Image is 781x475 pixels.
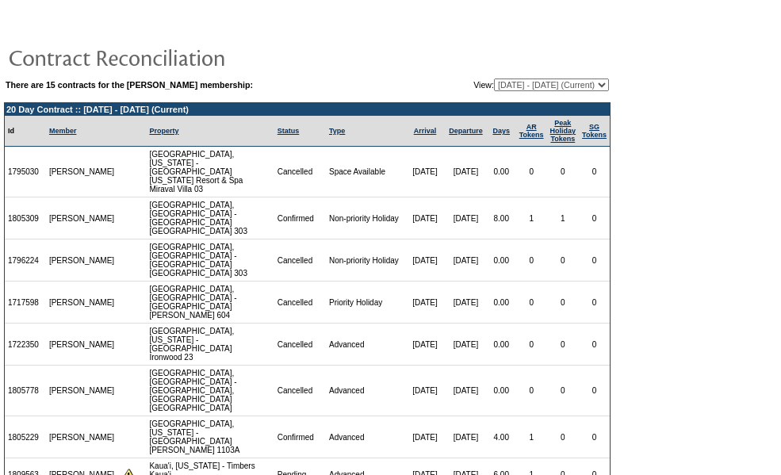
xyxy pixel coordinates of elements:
[547,416,580,458] td: 0
[547,282,580,324] td: 0
[487,239,516,282] td: 0.00
[5,416,46,458] td: 1805229
[405,324,445,366] td: [DATE]
[326,324,405,366] td: Advanced
[49,127,77,135] a: Member
[516,197,547,239] td: 1
[5,239,46,282] td: 1796224
[487,324,516,366] td: 0.00
[274,197,326,239] td: Confirmed
[516,282,547,324] td: 0
[516,324,547,366] td: 0
[487,416,516,458] td: 4.00
[146,197,274,239] td: [GEOGRAPHIC_DATA], [GEOGRAPHIC_DATA] - [GEOGRAPHIC_DATA] [GEOGRAPHIC_DATA] 303
[516,147,547,197] td: 0
[547,324,580,366] td: 0
[487,366,516,416] td: 0.00
[326,239,405,282] td: Non-priority Holiday
[579,416,610,458] td: 0
[516,366,547,416] td: 0
[46,147,118,197] td: [PERSON_NAME]
[445,147,487,197] td: [DATE]
[329,127,345,135] a: Type
[445,282,487,324] td: [DATE]
[146,416,274,458] td: [GEOGRAPHIC_DATA], [US_STATE] - [GEOGRAPHIC_DATA] [PERSON_NAME] 1103A
[579,197,610,239] td: 0
[146,366,274,416] td: [GEOGRAPHIC_DATA], [GEOGRAPHIC_DATA] - [GEOGRAPHIC_DATA], [GEOGRAPHIC_DATA] [GEOGRAPHIC_DATA]
[405,366,445,416] td: [DATE]
[487,282,516,324] td: 0.00
[326,282,405,324] td: Priority Holiday
[274,324,326,366] td: Cancelled
[445,366,487,416] td: [DATE]
[46,416,118,458] td: [PERSON_NAME]
[579,366,610,416] td: 0
[326,416,405,458] td: Advanced
[414,127,437,135] a: Arrival
[579,239,610,282] td: 0
[582,123,607,139] a: SGTokens
[146,239,274,282] td: [GEOGRAPHIC_DATA], [GEOGRAPHIC_DATA] - [GEOGRAPHIC_DATA] [GEOGRAPHIC_DATA] 303
[326,197,405,239] td: Non-priority Holiday
[5,366,46,416] td: 1805778
[487,197,516,239] td: 8.00
[516,239,547,282] td: 0
[396,79,609,91] td: View:
[445,239,487,282] td: [DATE]
[405,416,445,458] td: [DATE]
[579,282,610,324] td: 0
[445,324,487,366] td: [DATE]
[274,366,326,416] td: Cancelled
[516,416,547,458] td: 1
[274,416,326,458] td: Confirmed
[547,366,580,416] td: 0
[5,282,46,324] td: 1717598
[445,416,487,458] td: [DATE]
[146,324,274,366] td: [GEOGRAPHIC_DATA], [US_STATE] - [GEOGRAPHIC_DATA] Ironwood 23
[274,239,326,282] td: Cancelled
[5,147,46,197] td: 1795030
[579,147,610,197] td: 0
[405,282,445,324] td: [DATE]
[550,119,576,143] a: Peak HolidayTokens
[5,103,610,116] td: 20 Day Contract :: [DATE] - [DATE] (Current)
[547,197,580,239] td: 1
[146,282,274,324] td: [GEOGRAPHIC_DATA], [GEOGRAPHIC_DATA] - [GEOGRAPHIC_DATA] [PERSON_NAME] 604
[449,127,483,135] a: Departure
[493,127,511,135] a: Days
[274,147,326,197] td: Cancelled
[326,147,405,197] td: Space Available
[5,324,46,366] td: 1722350
[5,116,46,147] td: Id
[326,366,405,416] td: Advanced
[274,282,326,324] td: Cancelled
[519,123,544,139] a: ARTokens
[46,282,118,324] td: [PERSON_NAME]
[146,147,274,197] td: [GEOGRAPHIC_DATA], [US_STATE] - [GEOGRAPHIC_DATA] [US_STATE] Resort & Spa Miraval Villa 03
[579,324,610,366] td: 0
[149,127,178,135] a: Property
[405,239,445,282] td: [DATE]
[46,324,118,366] td: [PERSON_NAME]
[278,127,300,135] a: Status
[405,197,445,239] td: [DATE]
[6,80,253,90] b: There are 15 contracts for the [PERSON_NAME] membership:
[46,239,118,282] td: [PERSON_NAME]
[405,147,445,197] td: [DATE]
[547,147,580,197] td: 0
[445,197,487,239] td: [DATE]
[46,366,118,416] td: [PERSON_NAME]
[46,197,118,239] td: [PERSON_NAME]
[8,41,325,73] img: pgTtlContractReconciliation.gif
[5,197,46,239] td: 1805309
[487,147,516,197] td: 0.00
[547,239,580,282] td: 0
